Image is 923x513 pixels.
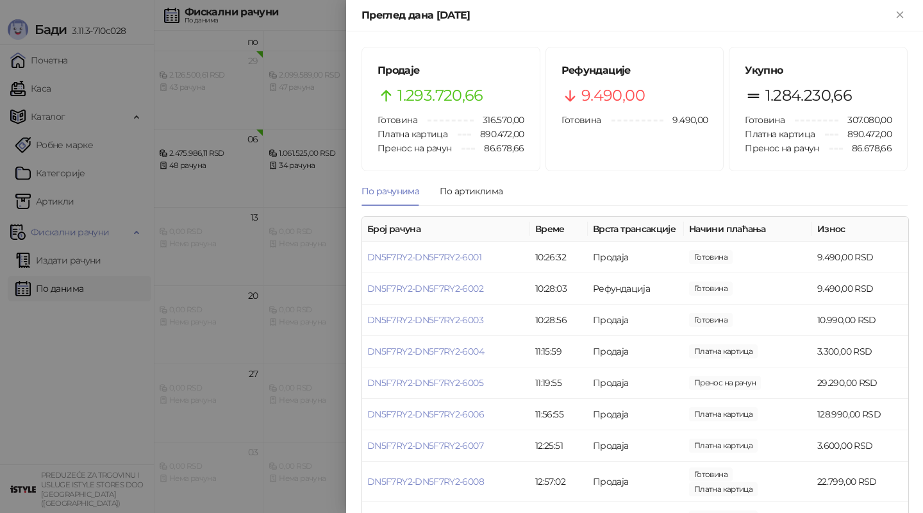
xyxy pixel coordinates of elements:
[588,242,684,273] td: Продаја
[367,440,483,451] a: DN5F7RY2-DN5F7RY2-6007
[588,336,684,367] td: Продаја
[663,113,708,127] span: 9.490,00
[838,113,892,127] span: 307.080,00
[367,251,481,263] a: DN5F7RY2-DN5F7RY2-6001
[378,114,417,126] span: Готовина
[530,305,588,336] td: 10:28:56
[561,63,708,78] h5: Рефундације
[474,113,524,127] span: 316.570,00
[745,114,785,126] span: Готовина
[362,8,892,23] div: Преглед дана [DATE]
[689,282,733,296] span: 9.490,00
[362,217,530,242] th: Број рачуна
[530,242,588,273] td: 10:26:32
[812,399,908,430] td: 128.990,00 RSD
[588,273,684,305] td: Рефундација
[745,63,892,78] h5: Укупно
[588,462,684,502] td: Продаја
[367,283,483,294] a: DN5F7RY2-DN5F7RY2-6002
[530,399,588,430] td: 11:56:55
[765,83,852,108] span: 1.284.230,66
[378,63,524,78] h5: Продаје
[530,336,588,367] td: 11:15:59
[843,141,892,155] span: 86.678,66
[471,127,524,141] span: 890.472,00
[689,467,733,482] span: 8.899,00
[745,128,815,140] span: Платна картица
[812,305,908,336] td: 10.990,00 RSD
[812,367,908,399] td: 29.290,00 RSD
[812,242,908,273] td: 9.490,00 RSD
[684,217,812,242] th: Начини плаћања
[530,367,588,399] td: 11:19:55
[362,184,419,198] div: По рачунима
[378,128,447,140] span: Платна картица
[530,217,588,242] th: Време
[530,430,588,462] td: 12:25:51
[588,430,684,462] td: Продаја
[812,430,908,462] td: 3.600,00 RSD
[838,127,892,141] span: 890.472,00
[367,346,484,357] a: DN5F7RY2-DN5F7RY2-6004
[440,184,503,198] div: По артиклима
[367,314,483,326] a: DN5F7RY2-DN5F7RY2-6003
[689,376,761,390] span: 29.290,00
[812,462,908,502] td: 22.799,00 RSD
[561,114,601,126] span: Готовина
[588,305,684,336] td: Продаја
[367,408,484,420] a: DN5F7RY2-DN5F7RY2-6006
[812,273,908,305] td: 9.490,00 RSD
[367,476,484,487] a: DN5F7RY2-DN5F7RY2-6008
[581,83,645,108] span: 9.490,00
[892,8,908,23] button: Close
[530,462,588,502] td: 12:57:02
[475,141,524,155] span: 86.678,66
[689,344,758,358] span: 3.300,00
[689,407,758,421] span: 128.990,00
[588,399,684,430] td: Продаја
[689,482,758,496] span: 13.900,00
[812,217,908,242] th: Износ
[588,217,684,242] th: Врста трансакције
[745,142,819,154] span: Пренос на рачун
[689,313,733,327] span: 10.990,00
[530,273,588,305] td: 10:28:03
[812,336,908,367] td: 3.300,00 RSD
[397,83,483,108] span: 1.293.720,66
[689,439,758,453] span: 3.600,00
[588,367,684,399] td: Продаја
[689,250,733,264] span: 9.490,00
[367,377,483,389] a: DN5F7RY2-DN5F7RY2-6005
[378,142,451,154] span: Пренос на рачун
